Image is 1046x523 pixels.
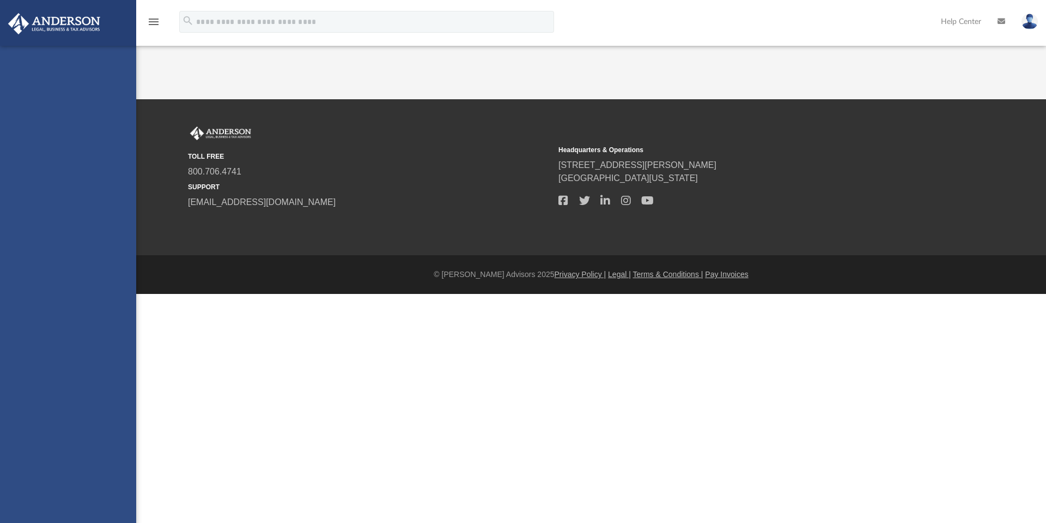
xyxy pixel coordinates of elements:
a: [EMAIL_ADDRESS][DOMAIN_NAME] [188,197,336,207]
i: menu [147,15,160,28]
a: 800.706.4741 [188,167,241,176]
a: Privacy Policy | [555,270,606,279]
a: Terms & Conditions | [633,270,703,279]
img: User Pic [1021,14,1038,29]
i: search [182,15,194,27]
div: © [PERSON_NAME] Advisors 2025 [136,269,1046,280]
a: [GEOGRAPHIC_DATA][US_STATE] [558,173,698,183]
a: Pay Invoices [705,270,748,279]
a: menu [147,21,160,28]
a: Legal | [608,270,631,279]
small: Headquarters & Operations [558,145,921,155]
img: Anderson Advisors Platinum Portal [188,127,253,141]
small: SUPPORT [188,182,551,192]
small: TOLL FREE [188,152,551,161]
img: Anderson Advisors Platinum Portal [5,13,104,34]
a: [STREET_ADDRESS][PERSON_NAME] [558,160,716,170]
